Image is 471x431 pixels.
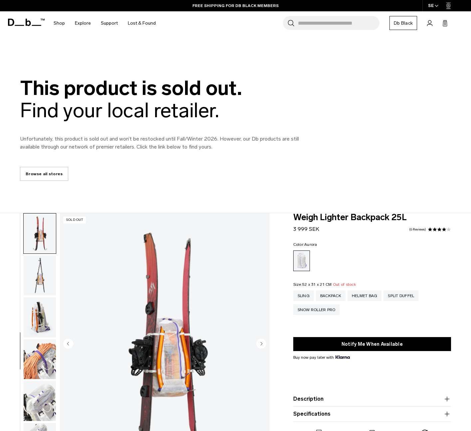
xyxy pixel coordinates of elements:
span: Find your local retailer. [20,98,219,123]
button: Notify Me When Available [293,337,451,351]
button: Weigh_Lighter_Backpack_25L_12.png [23,381,56,421]
img: {"height" => 20, "alt" => "Klarna"} [336,355,350,359]
a: FREE SHIPPING FOR DB BLACK MEMBERS [192,3,279,9]
span: Aurora [304,242,317,247]
a: 6 reviews [409,228,426,231]
img: Weigh_Lighter_Backpack_25L_10.png [24,297,56,337]
p: Unfortunately, this product is sold out and won’t be restocked until Fall/Winter 2026. However, o... [20,135,320,151]
img: Weigh_Lighter_Backpack_25L_12.png [24,381,56,421]
img: Weigh_Lighter_Backpack_25L_11.png [24,339,56,379]
legend: Size: [293,282,356,286]
span: 3 999 SEK [293,226,319,232]
span: Weigh Lighter Backpack 25L [293,213,451,222]
span: Buy now pay later with [293,354,350,360]
button: Specifications [293,410,451,418]
legend: Color: [293,242,317,246]
a: Shop [54,11,65,35]
button: Description [293,395,451,403]
a: Lost & Found [128,11,156,35]
button: Weigh_Lighter_Backpack_25L_11.png [23,339,56,380]
a: Browse all stores [20,167,68,181]
button: Next slide [256,339,266,350]
p: Sold Out [63,216,86,223]
a: Helmet Bag [348,290,382,301]
a: Support [101,11,118,35]
a: Sling [293,290,314,301]
nav: Main Navigation [49,11,161,35]
a: Explore [75,11,91,35]
a: Aurora [293,250,310,271]
button: Weigh_Lighter_Backpack_25L_9.png [23,255,56,296]
button: Previous slide [63,339,73,350]
a: Backpack [316,290,346,301]
button: Weigh_Lighter_Backpack_25L_8.png [23,213,56,254]
a: Db Black [389,16,417,30]
img: Weigh_Lighter_Backpack_25L_9.png [24,255,56,295]
div: This product is sold out. [20,77,320,122]
button: Weigh_Lighter_Backpack_25L_10.png [23,297,56,338]
span: Out of stock [333,282,356,287]
a: Snow Roller Pro [293,304,340,315]
img: Weigh_Lighter_Backpack_25L_8.png [24,214,56,253]
a: Split Duffel [383,290,418,301]
span: 52 x 31 x 21 CM [302,282,332,287]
